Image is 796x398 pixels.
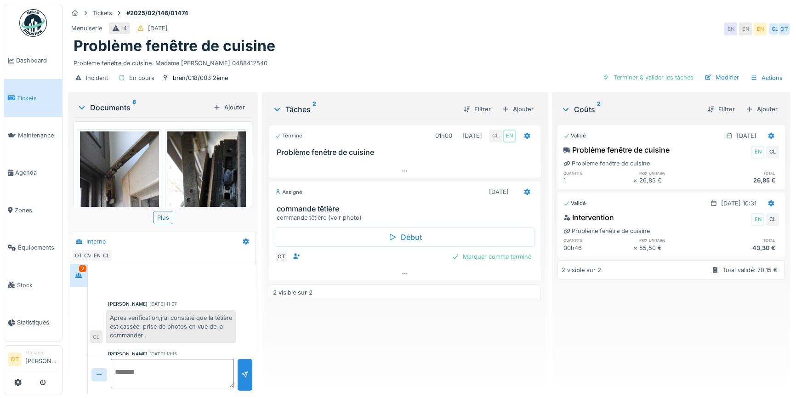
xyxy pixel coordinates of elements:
[503,130,516,142] div: EN
[435,131,452,140] div: 01h00
[462,131,482,140] div: [DATE]
[498,103,537,115] div: Ajouter
[563,237,633,243] h6: quantité
[633,176,639,185] div: ×
[86,237,106,246] div: Interne
[81,249,94,262] div: CV
[108,301,148,307] div: [PERSON_NAME]
[4,229,62,266] a: Équipements
[90,330,102,343] div: CL
[17,281,58,290] span: Stock
[71,24,102,33] div: Menuiserie
[17,94,58,102] span: Tickets
[15,168,58,177] span: Agenda
[123,24,127,33] div: 4
[108,351,148,358] div: [PERSON_NAME]
[18,131,58,140] span: Maintenance
[563,132,586,140] div: Validé
[704,103,739,115] div: Filtrer
[100,249,113,262] div: CL
[148,24,168,33] div: [DATE]
[597,104,601,115] sup: 2
[599,71,697,84] div: Terminer & valider les tâches
[273,104,456,115] div: Tâches
[74,55,785,68] div: Problème fenêtre de cuisine. Madame [PERSON_NAME] 0488412540
[489,188,509,196] div: [DATE]
[709,170,779,176] h6: total
[25,349,58,356] div: Manager
[448,250,535,263] div: Marquer comme terminé
[275,250,288,263] div: OT
[8,349,58,371] a: OT Manager[PERSON_NAME]
[563,212,614,223] div: Intervention
[277,148,537,157] h3: Problème fenêtre de cuisine
[4,42,62,79] a: Dashboard
[80,131,159,237] img: unbeyz7uuhstzy5smn9zx1i8gugj
[489,130,502,142] div: CL
[210,101,249,114] div: Ajouter
[277,213,537,222] div: commande têtière (voir photo)
[153,211,173,224] div: Plus
[709,237,779,243] h6: total
[746,71,787,85] div: Actions
[277,205,537,213] h3: commande têtière
[639,176,709,185] div: 26,85 €
[701,71,743,84] div: Modifier
[563,176,633,185] div: 1
[751,213,764,226] div: EN
[91,249,103,262] div: EN
[132,102,136,113] sup: 8
[8,353,22,366] li: OT
[563,159,650,168] div: Problème fenêtre de cuisine
[275,132,302,140] div: Terminé
[633,244,639,252] div: ×
[72,249,85,262] div: OT
[4,192,62,229] a: Zones
[460,103,495,115] div: Filtrer
[19,9,47,37] img: Badge_color-CXgf-gQk.svg
[4,304,62,341] a: Statistiques
[562,266,601,274] div: 2 visible sur 2
[313,104,316,115] sup: 2
[563,227,650,235] div: Problème fenêtre de cuisine
[766,146,779,159] div: CL
[123,9,192,17] strong: #2025/02/146/01474
[563,199,586,207] div: Validé
[768,23,781,35] div: CL
[751,146,764,159] div: EN
[737,131,756,140] div: [DATE]
[639,244,709,252] div: 55,50 €
[739,23,752,35] div: EN
[563,144,670,155] div: Problème fenêtre de cuisine
[149,351,177,358] div: [DATE] 18:15
[639,237,709,243] h6: prix unitaire
[17,318,58,327] span: Statistiques
[275,227,535,247] div: Début
[167,131,246,237] img: cjig14hmtiacudrgasy1f2nlwv58
[709,176,779,185] div: 26,85 €
[563,170,633,176] h6: quantité
[275,188,302,196] div: Assigné
[561,104,700,115] div: Coûts
[754,23,767,35] div: EN
[766,213,779,226] div: CL
[778,23,790,35] div: OT
[563,244,633,252] div: 00h46
[639,170,709,176] h6: prix unitaire
[4,266,62,303] a: Stock
[173,74,228,82] div: bran/018/003 2ème
[106,310,236,344] div: Apres verification,j'ai constaté que la tètière est cassée, prise de photos en vue de la commander .
[15,206,58,215] span: Zones
[742,103,781,115] div: Ajouter
[4,79,62,116] a: Tickets
[79,265,86,272] div: 2
[74,37,275,55] h1: Problème fenêtre de cuisine
[77,102,210,113] div: Documents
[25,349,58,369] li: [PERSON_NAME]
[16,56,58,65] span: Dashboard
[722,266,778,274] div: Total validé: 70,15 €
[18,243,58,252] span: Équipements
[4,154,62,191] a: Agenda
[129,74,154,82] div: En cours
[4,117,62,154] a: Maintenance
